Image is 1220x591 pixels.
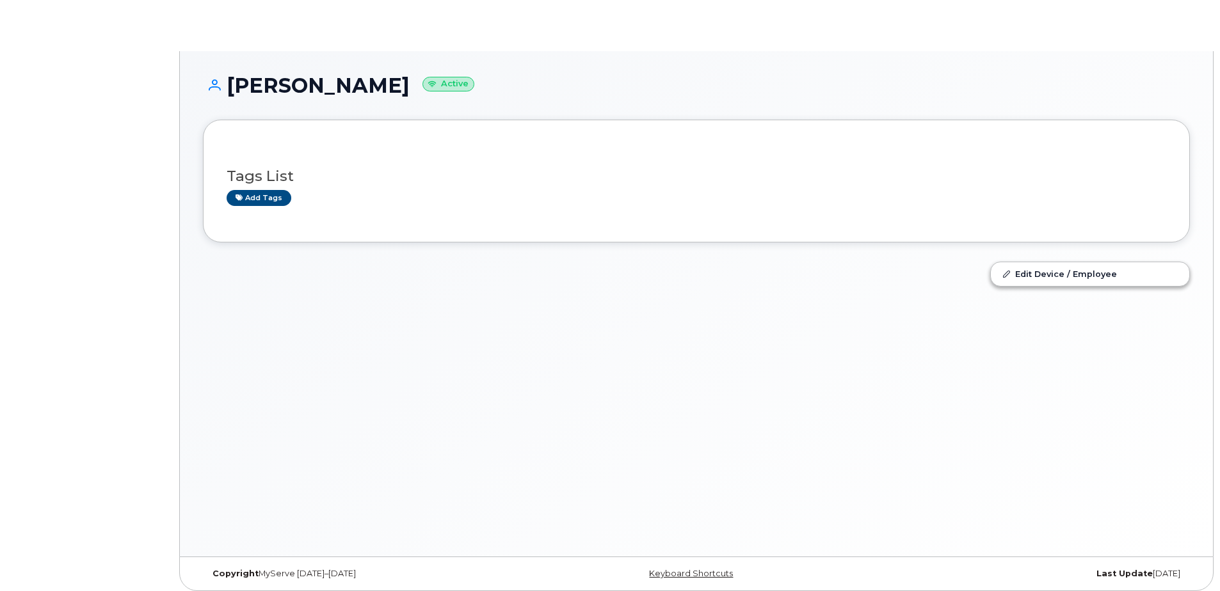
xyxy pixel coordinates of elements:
div: [DATE] [861,569,1190,579]
strong: Copyright [213,569,259,578]
a: Edit Device / Employee [991,262,1189,285]
strong: Last Update [1096,569,1153,578]
h3: Tags List [227,168,1166,184]
a: Keyboard Shortcuts [649,569,733,578]
h1: [PERSON_NAME] [203,74,1190,97]
a: Add tags [227,190,291,206]
small: Active [422,77,474,91]
div: MyServe [DATE]–[DATE] [203,569,532,579]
